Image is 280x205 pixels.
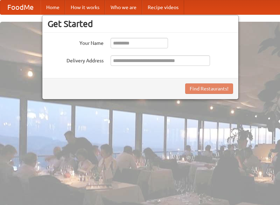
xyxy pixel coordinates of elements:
a: Who we are [105,0,142,14]
a: Home [41,0,65,14]
h3: Get Started [48,19,233,29]
a: FoodMe [0,0,41,14]
label: Delivery Address [48,55,104,64]
label: Your Name [48,38,104,47]
button: Find Restaurants! [185,83,233,94]
a: How it works [65,0,105,14]
a: Recipe videos [142,0,184,14]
